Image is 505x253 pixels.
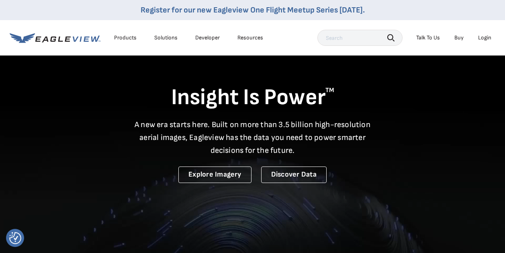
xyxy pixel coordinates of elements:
img: Revisit consent button [9,232,21,244]
a: Developer [195,34,220,41]
div: Resources [237,34,263,41]
p: A new era starts here. Built on more than 3.5 billion high-resolution aerial images, Eagleview ha... [130,118,376,157]
div: Products [114,34,137,41]
input: Search [317,30,403,46]
a: Explore Imagery [178,167,251,183]
sup: TM [325,86,334,94]
h1: Insight Is Power [10,84,495,112]
a: Discover Data [261,167,327,183]
div: Talk To Us [416,34,440,41]
button: Consent Preferences [9,232,21,244]
a: Buy [454,34,464,41]
div: Solutions [154,34,178,41]
div: Login [478,34,491,41]
a: Register for our new Eagleview One Flight Meetup Series [DATE]. [141,5,365,15]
